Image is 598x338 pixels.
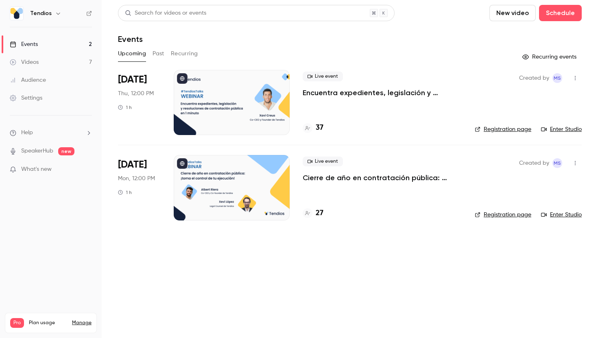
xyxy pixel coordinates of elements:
span: MS [554,73,561,83]
h4: 27 [316,208,323,219]
button: Recurring [171,47,198,60]
div: Oct 20 Mon, 12:00 PM (Europe/Madrid) [118,155,161,220]
button: Recurring events [519,50,582,63]
span: MS [554,158,561,168]
span: [DATE] [118,73,147,86]
span: Created by [519,158,549,168]
span: Live event [303,72,343,81]
span: Created by [519,73,549,83]
img: Tendios [10,7,23,20]
div: 1 h [118,104,132,111]
a: Registration page [475,125,531,133]
div: Events [10,40,38,48]
button: Upcoming [118,47,146,60]
a: Enter Studio [541,125,582,133]
div: Search for videos or events [125,9,206,17]
h4: 37 [316,122,323,133]
div: Settings [10,94,42,102]
a: 27 [303,208,323,219]
span: Thu, 12:00 PM [118,89,154,98]
a: SpeakerHub [21,147,53,155]
span: [DATE] [118,158,147,171]
div: Oct 9 Thu, 12:00 PM (Europe/Madrid) [118,70,161,135]
button: Past [153,47,164,60]
a: Manage [72,320,92,326]
div: Audience [10,76,46,84]
div: 1 h [118,189,132,196]
iframe: Noticeable Trigger [82,166,92,173]
span: new [58,147,74,155]
div: Videos [10,58,39,66]
h1: Events [118,34,143,44]
a: Encuentra expedientes, legislación y resoluciones de contratación pública en 1 minuto [303,88,462,98]
a: Cierre de año en contratación pública: ¡toma el control de tu ejecución! [303,173,462,183]
a: Registration page [475,211,531,219]
a: Enter Studio [541,211,582,219]
button: New video [489,5,536,21]
li: help-dropdown-opener [10,129,92,137]
span: Maria Serra [552,158,562,168]
span: What's new [21,165,52,174]
span: Mon, 12:00 PM [118,174,155,183]
button: Schedule [539,5,582,21]
span: Plan usage [29,320,67,326]
span: Maria Serra [552,73,562,83]
span: Pro [10,318,24,328]
h6: Tendios [30,9,52,17]
a: 37 [303,122,323,133]
span: Live event [303,157,343,166]
span: Help [21,129,33,137]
